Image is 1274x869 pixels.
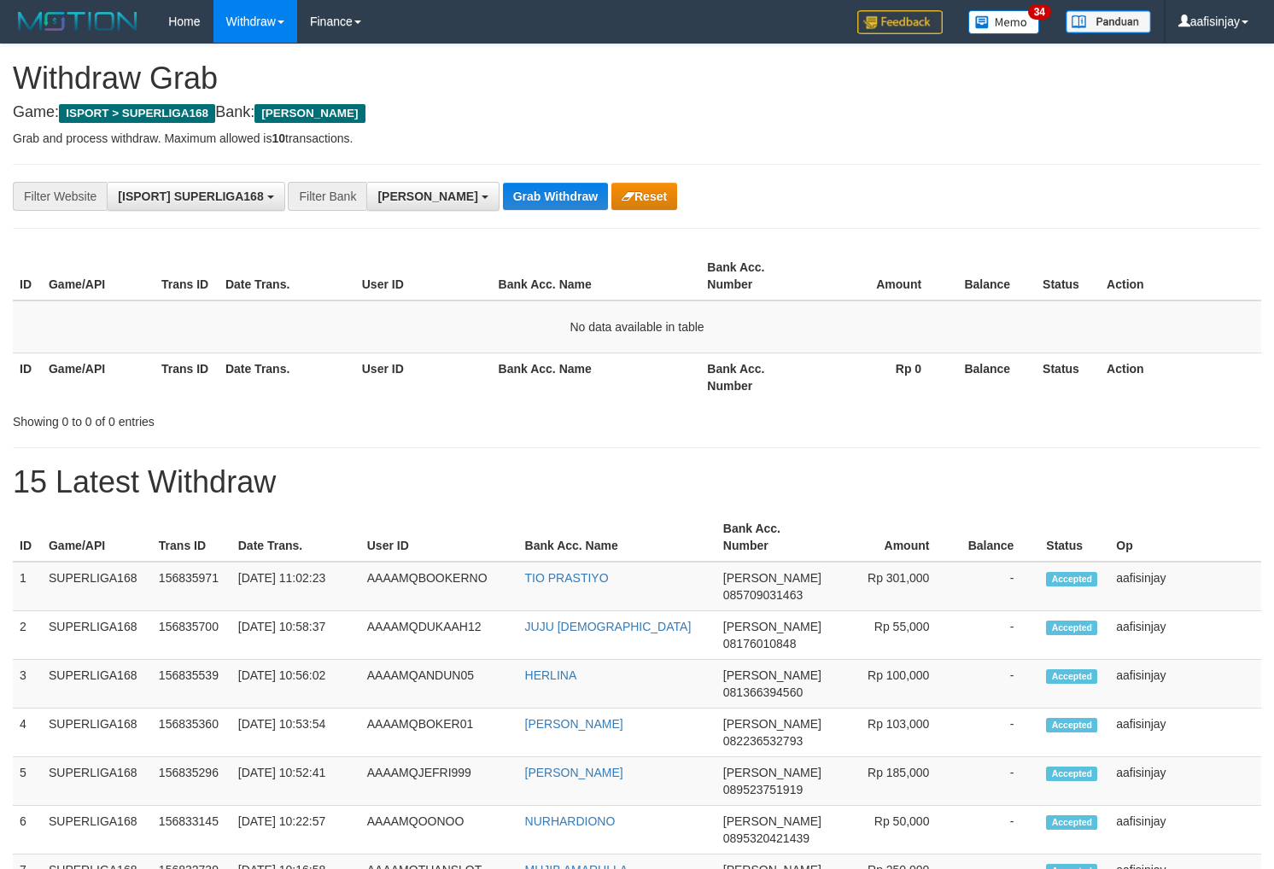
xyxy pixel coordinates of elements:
span: Copy 089523751919 to clipboard [723,783,803,796]
td: Rp 185,000 [828,757,955,806]
td: Rp 50,000 [828,806,955,854]
td: [DATE] 10:53:54 [231,709,360,757]
th: ID [13,513,42,562]
th: Bank Acc. Number [716,513,828,562]
th: Balance [955,513,1039,562]
span: 34 [1028,4,1051,20]
th: Date Trans. [219,252,355,300]
span: [PERSON_NAME] [723,620,821,633]
td: 4 [13,709,42,757]
span: [PERSON_NAME] [723,766,821,779]
h4: Game: Bank: [13,104,1261,121]
td: 156835296 [152,757,231,806]
td: [DATE] 10:56:02 [231,660,360,709]
td: [DATE] 10:52:41 [231,757,360,806]
span: Copy 081366394560 to clipboard [723,685,803,699]
td: Rp 103,000 [828,709,955,757]
a: JUJU [DEMOGRAPHIC_DATA] [525,620,692,633]
th: User ID [355,252,492,300]
h1: Withdraw Grab [13,61,1261,96]
span: [PERSON_NAME] [723,668,821,682]
td: AAAAMQJEFRI999 [360,757,518,806]
th: Trans ID [155,353,219,401]
td: 156835971 [152,562,231,611]
td: AAAAMQANDUN05 [360,660,518,709]
a: [PERSON_NAME] [525,717,623,731]
td: aafisinjay [1109,806,1261,854]
td: [DATE] 11:02:23 [231,562,360,611]
td: - [955,806,1039,854]
td: 6 [13,806,42,854]
span: [ISPORT] SUPERLIGA168 [118,190,263,203]
td: AAAAMQBOOKERNO [360,562,518,611]
span: [PERSON_NAME] [723,814,821,828]
td: AAAAMQOONOO [360,806,518,854]
img: Feedback.jpg [857,10,943,34]
button: [PERSON_NAME] [366,182,499,211]
th: Amount [828,513,955,562]
td: 156835539 [152,660,231,709]
th: Bank Acc. Number [700,252,813,300]
span: Accepted [1046,621,1097,635]
span: [PERSON_NAME] [723,717,821,731]
img: MOTION_logo.png [13,9,143,34]
td: aafisinjay [1109,709,1261,757]
span: Copy 085709031463 to clipboard [723,588,803,602]
span: Copy 0895320421439 to clipboard [723,831,809,845]
td: [DATE] 10:22:57 [231,806,360,854]
span: [PERSON_NAME] [254,104,365,123]
td: SUPERLIGA168 [42,611,152,660]
th: Op [1109,513,1261,562]
button: Reset [611,183,677,210]
td: AAAAMQDUKAAH12 [360,611,518,660]
span: Accepted [1046,572,1097,586]
td: SUPERLIGA168 [42,660,152,709]
a: HERLINA [525,668,577,682]
td: 156835360 [152,709,231,757]
span: Accepted [1046,718,1097,732]
span: [PERSON_NAME] [377,190,477,203]
span: Accepted [1046,815,1097,830]
button: Grab Withdraw [503,183,608,210]
p: Grab and process withdraw. Maximum allowed is transactions. [13,130,1261,147]
td: aafisinjay [1109,562,1261,611]
td: SUPERLIGA168 [42,562,152,611]
td: aafisinjay [1109,611,1261,660]
th: Bank Acc. Name [492,252,701,300]
th: Bank Acc. Number [700,353,813,401]
th: Date Trans. [219,353,355,401]
th: Balance [947,353,1036,401]
td: aafisinjay [1109,660,1261,709]
th: ID [13,353,42,401]
span: ISPORT > SUPERLIGA168 [59,104,215,123]
td: No data available in table [13,300,1261,353]
td: AAAAMQBOKER01 [360,709,518,757]
td: 5 [13,757,42,806]
h1: 15 Latest Withdraw [13,465,1261,499]
td: SUPERLIGA168 [42,709,152,757]
div: Filter Website [13,182,107,211]
th: Date Trans. [231,513,360,562]
td: 156833145 [152,806,231,854]
td: Rp 100,000 [828,660,955,709]
td: 1 [13,562,42,611]
th: User ID [360,513,518,562]
img: panduan.png [1066,10,1151,33]
td: [DATE] 10:58:37 [231,611,360,660]
td: - [955,562,1039,611]
th: Status [1039,513,1109,562]
th: Status [1036,353,1100,401]
td: - [955,709,1039,757]
td: 156835700 [152,611,231,660]
th: User ID [355,353,492,401]
span: Copy 082236532793 to clipboard [723,734,803,748]
div: Filter Bank [288,182,366,211]
span: Copy 08176010848 to clipboard [723,637,797,650]
td: Rp 301,000 [828,562,955,611]
td: SUPERLIGA168 [42,757,152,806]
div: Showing 0 to 0 of 0 entries [13,406,518,430]
span: Accepted [1046,669,1097,684]
th: Game/API [42,252,155,300]
span: Accepted [1046,767,1097,781]
th: Action [1100,252,1261,300]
